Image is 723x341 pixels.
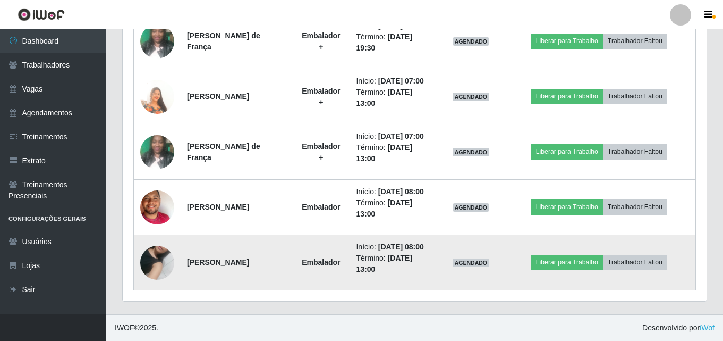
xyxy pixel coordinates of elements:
[453,93,490,101] span: AGENDADO
[140,232,174,293] img: 1700235311626.jpeg
[140,129,174,174] img: 1713098995975.jpeg
[378,243,424,251] time: [DATE] 08:00
[603,34,667,48] button: Trabalhador Faltou
[140,66,174,127] img: 1703120589950.jpeg
[187,203,249,211] strong: [PERSON_NAME]
[356,142,432,164] li: Término:
[453,259,490,267] span: AGENDADO
[453,37,490,46] span: AGENDADO
[302,203,340,211] strong: Embalador
[531,34,603,48] button: Liberar para Trabalho
[302,142,340,162] strong: Embalador +
[115,323,134,332] span: IWOF
[453,203,490,212] span: AGENDADO
[356,131,432,142] li: Início:
[187,31,260,51] strong: [PERSON_NAME] de França
[140,19,174,64] img: 1713098995975.jpeg
[187,258,249,267] strong: [PERSON_NAME]
[356,197,432,220] li: Término:
[302,87,340,106] strong: Embalador +
[18,8,65,21] img: CoreUI Logo
[187,142,260,162] strong: [PERSON_NAME] de França
[302,258,340,267] strong: Embalador
[356,87,432,109] li: Término:
[356,253,432,275] li: Término:
[531,89,603,104] button: Liberar para Trabalho
[356,242,432,253] li: Início:
[453,148,490,156] span: AGENDADO
[603,89,667,104] button: Trabalhador Faltou
[140,177,174,238] img: 1698948532439.jpeg
[378,187,424,196] time: [DATE] 08:00
[356,186,432,197] li: Início:
[531,255,603,270] button: Liberar para Trabalho
[531,199,603,214] button: Liberar para Trabalho
[603,199,667,214] button: Trabalhador Faltou
[531,144,603,159] button: Liberar para Trabalho
[356,31,432,54] li: Término:
[700,323,715,332] a: iWof
[115,322,158,334] span: © 2025 .
[378,77,424,85] time: [DATE] 07:00
[187,92,249,101] strong: [PERSON_NAME]
[603,255,667,270] button: Trabalhador Faltou
[642,322,715,334] span: Desenvolvido por
[378,132,424,140] time: [DATE] 07:00
[356,76,432,87] li: Início:
[302,31,340,51] strong: Embalador +
[603,144,667,159] button: Trabalhador Faltou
